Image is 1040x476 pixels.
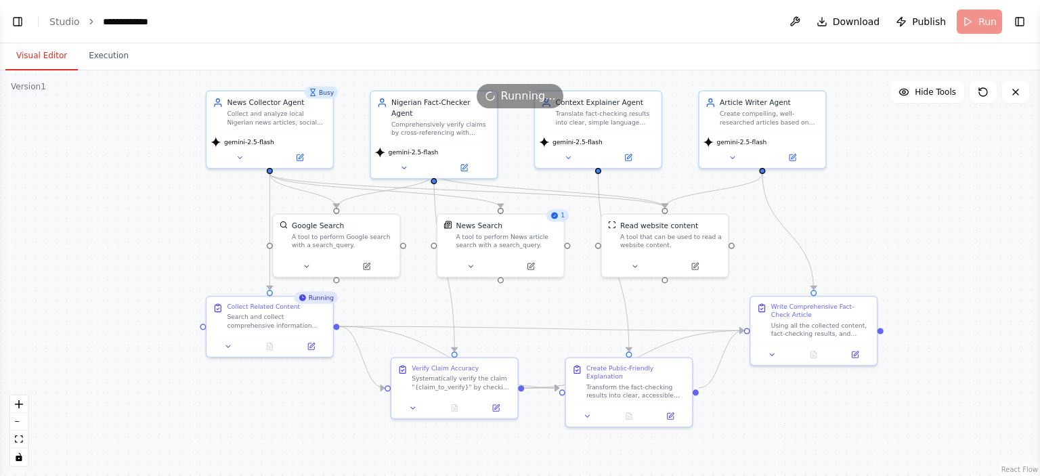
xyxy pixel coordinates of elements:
[248,341,291,353] button: No output available
[443,221,452,229] img: SerplyNewsSearchTool
[292,221,344,231] div: Google Search
[435,162,493,174] button: Open in side panel
[265,174,506,208] g: Edge from d7758474-fe98-49c5-8356-7b9cb9a05e7d to 2b0dad1a-efe0-45b7-b093-75cfea623194
[272,213,400,278] div: SerplyWebSearchToolGoogle SearchA tool to perform Google search with a search_query.
[698,90,826,169] div: Article Writer AgentCreate compelling, well-researched articles based on fact-checked information...
[620,221,698,231] div: Read website content
[433,402,476,414] button: No output available
[78,42,139,70] button: Execution
[412,364,479,372] div: Verify Claim Accuracy
[340,322,385,393] g: Edge from 02858f4f-e67f-400f-83e5-52193a3e9361 to 4edaa812-33e5-4610-ae49-93f4b3c4ebdc
[565,358,693,428] div: Create Public-Friendly ExplanationTransform the fact-checking results into clear, accessible lang...
[5,42,78,70] button: Visual Editor
[49,15,148,28] nav: breadcrumb
[915,87,956,98] span: Hide Tools
[227,110,326,126] div: Collect and analyze local Nigerian news articles, social media posts, and viral content related t...
[11,81,46,92] div: Version 1
[331,174,439,208] g: Edge from 72f4039b-1c24-4179-95c0-3af7ed84cffd to b76d08e2-ea74-434e-8234-ee7d83748230
[227,303,300,311] div: Collect Related Content
[224,138,274,146] span: gemini-2.5-flash
[10,395,28,413] button: zoom in
[525,326,744,393] g: Edge from 4edaa812-33e5-4610-ae49-93f4b3c4ebdc to d4a1511f-c2bc-4356-8e12-783838fae89a
[811,9,886,34] button: Download
[206,90,334,169] div: BusyNews Collector AgentCollect and analyze local Nigerian news articles, social media posts, and...
[391,120,491,136] div: Comprehensively verify claims by cross-referencing with trusted [DEMOGRAPHIC_DATA] and internatio...
[280,221,288,229] img: SerplyWebSearchTool
[699,326,743,393] g: Edge from 90b3b9e2-70d1-4370-bda7-9415b8b3ff69 to d4a1511f-c2bc-4356-8e12-783838fae89a
[49,16,80,27] a: Studio
[607,410,651,423] button: No output available
[771,322,871,338] div: Using all the collected content, fact-checking results, and public explanations, write a comprehe...
[206,296,334,358] div: RunningCollect Related ContentSearch and collect comprehensive information related to the claim: ...
[1010,12,1029,31] button: Show right sidebar
[716,138,766,146] span: gemini-2.5-flash
[293,341,328,353] button: Open in side panel
[838,349,873,361] button: Open in side panel
[501,88,556,104] span: Running...
[666,260,724,272] button: Open in side panel
[388,148,438,156] span: gemini-2.5-flash
[771,303,871,319] div: Write Comprehensive Fact-Check Article
[478,402,513,414] button: Open in side panel
[659,174,767,208] g: Edge from 876a7572-5a45-474d-b94e-0da81a4906fd to 2124e559-09cc-4a8c-9891-3641fe75c38b
[10,431,28,448] button: fit view
[429,174,670,208] g: Edge from 72f4039b-1c24-4179-95c0-3af7ed84cffd to 2124e559-09cc-4a8c-9891-3641fe75c38b
[265,174,342,208] g: Edge from d7758474-fe98-49c5-8356-7b9cb9a05e7d to b76d08e2-ea74-434e-8234-ee7d83748230
[833,15,880,28] span: Download
[525,383,559,393] g: Edge from 4edaa812-33e5-4610-ae49-93f4b3c4ebdc to 90b3b9e2-70d1-4370-bda7-9415b8b3ff69
[456,221,502,231] div: News Search
[601,213,729,278] div: ScrapeWebsiteToolRead website contentA tool that can be used to read a website content.
[456,233,557,249] div: A tool to perform News article search with a search_query.
[561,211,565,219] span: 1
[792,349,836,361] button: No output available
[890,81,964,103] button: Hide Tools
[534,90,662,169] div: Context Explainer AgentTranslate fact-checking results into clear, simple language accessible to ...
[750,296,877,366] div: Write Comprehensive Fact-Check ArticleUsing all the collected content, fact-checking results, and...
[912,15,946,28] span: Publish
[757,174,819,290] g: Edge from 876a7572-5a45-474d-b94e-0da81a4906fd to d4a1511f-c2bc-4356-8e12-783838fae89a
[390,358,518,420] div: Verify Claim AccuracySystematically verify the claim "{claim_to_verify}" by checking major Nigeri...
[552,138,603,146] span: gemini-2.5-flash
[412,374,511,391] div: Systematically verify the claim "{claim_to_verify}" by checking major Nigerian newspapers (Punch,...
[10,413,28,431] button: zoom out
[10,448,28,466] button: toggle interactivity
[340,322,744,336] g: Edge from 02858f4f-e67f-400f-83e5-52193a3e9361 to d4a1511f-c2bc-4356-8e12-783838fae89a
[265,174,670,208] g: Edge from d7758474-fe98-49c5-8356-7b9cb9a05e7d to 2124e559-09cc-4a8c-9891-3641fe75c38b
[337,260,395,272] button: Open in side panel
[653,410,688,423] button: Open in side panel
[586,383,686,399] div: Transform the fact-checking results into clear, accessible language suitable for [DEMOGRAPHIC_DAT...
[227,313,326,329] div: Search and collect comprehensive information related to the claim: "{claim_to_verify}". Focus on ...
[502,260,560,272] button: Open in side panel
[437,213,565,278] div: 1SerplyNewsSearchToolNews SearchA tool to perform News article search with a search_query.
[292,233,393,249] div: A tool to perform Google search with a search_query.
[271,152,329,164] button: Open in side panel
[593,174,634,351] g: Edge from ccaeefee-7905-4051-ba99-a3173d7f4781 to 90b3b9e2-70d1-4370-bda7-9415b8b3ff69
[599,152,657,164] button: Open in side panel
[295,292,339,304] div: Running
[608,221,616,229] img: ScrapeWebsiteTool
[429,174,459,351] g: Edge from 72f4039b-1c24-4179-95c0-3af7ed84cffd to 4edaa812-33e5-4610-ae49-93f4b3c4ebdc
[555,110,655,126] div: Translate fact-checking results into clear, simple language accessible to rural communities and y...
[620,233,722,249] div: A tool that can be used to read a website content.
[391,98,491,118] div: Nigerian Fact-Checker Agent
[763,152,821,164] button: Open in side panel
[1001,466,1038,473] a: React Flow attribution
[8,12,27,31] button: Show left sidebar
[370,90,498,179] div: Nigerian Fact-Checker AgentComprehensively verify claims by cross-referencing with trusted [DEMOG...
[10,395,28,466] div: React Flow controls
[890,9,951,34] button: Publish
[586,364,686,381] div: Create Public-Friendly Explanation
[265,174,275,290] g: Edge from d7758474-fe98-49c5-8356-7b9cb9a05e7d to 02858f4f-e67f-400f-83e5-52193a3e9361
[720,110,819,126] div: Create compelling, well-researched articles based on fact-checked information about {claim_to_ver...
